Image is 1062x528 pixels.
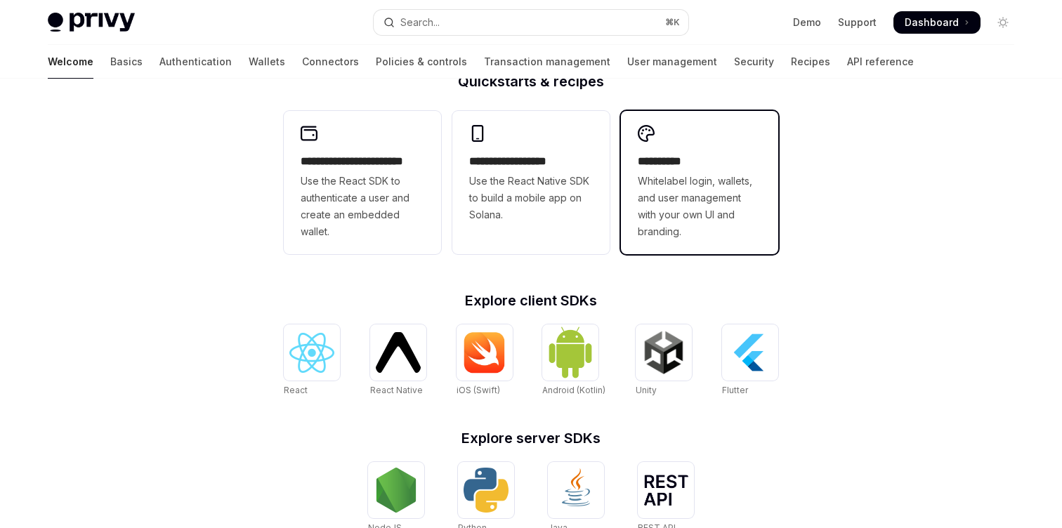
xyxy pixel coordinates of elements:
[484,45,610,79] a: Transaction management
[548,326,593,378] img: Android (Kotlin)
[793,15,821,29] a: Demo
[665,17,680,28] span: ⌘ K
[302,45,359,79] a: Connectors
[847,45,914,79] a: API reference
[469,173,593,223] span: Use the React Native SDK to build a mobile app on Solana.
[638,173,761,240] span: Whitelabel login, wallets, and user management with your own UI and branding.
[370,385,423,395] span: React Native
[462,331,507,374] img: iOS (Swift)
[734,45,774,79] a: Security
[728,330,773,375] img: Flutter
[722,385,748,395] span: Flutter
[621,111,778,254] a: **** *****Whitelabel login, wallets, and user management with your own UI and branding.
[374,10,688,35] button: Open search
[457,324,513,397] a: iOS (Swift)iOS (Swift)
[542,324,605,397] a: Android (Kotlin)Android (Kotlin)
[627,45,717,79] a: User management
[289,333,334,373] img: React
[110,45,143,79] a: Basics
[636,324,692,397] a: UnityUnity
[249,45,285,79] a: Wallets
[284,385,308,395] span: React
[553,468,598,513] img: Java
[893,11,981,34] a: Dashboard
[48,45,93,79] a: Welcome
[301,173,424,240] span: Use the React SDK to authenticate a user and create an embedded wallet.
[905,15,959,29] span: Dashboard
[376,332,421,372] img: React Native
[838,15,877,29] a: Support
[284,293,778,308] h2: Explore client SDKs
[376,45,467,79] a: Policies & controls
[992,11,1014,34] button: Toggle dark mode
[374,468,419,513] img: NodeJS
[643,475,688,506] img: REST API
[641,330,686,375] img: Unity
[284,74,778,88] h2: Quickstarts & recipes
[284,324,340,397] a: ReactReact
[284,431,778,445] h2: Explore server SDKs
[722,324,778,397] a: FlutterFlutter
[159,45,232,79] a: Authentication
[464,468,509,513] img: Python
[452,111,610,254] a: **** **** **** ***Use the React Native SDK to build a mobile app on Solana.
[791,45,830,79] a: Recipes
[542,385,605,395] span: Android (Kotlin)
[370,324,426,397] a: React NativeReact Native
[457,385,500,395] span: iOS (Swift)
[48,13,135,32] img: light logo
[636,385,657,395] span: Unity
[400,14,440,31] div: Search...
